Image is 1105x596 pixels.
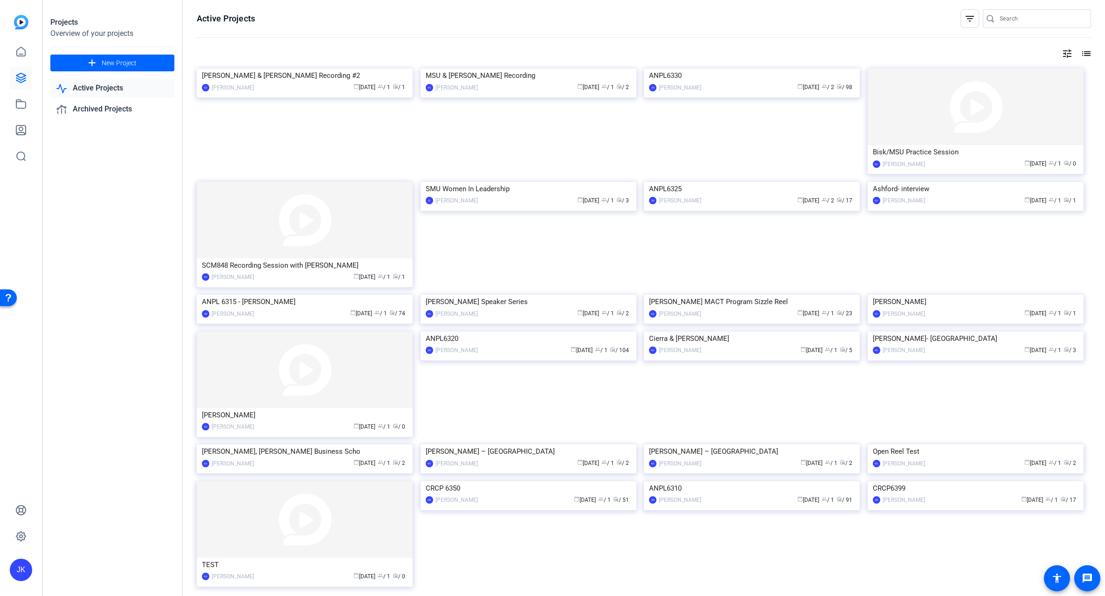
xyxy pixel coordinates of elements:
span: / 2 [822,197,834,204]
div: JW [649,496,656,504]
div: KA [426,84,433,91]
span: / 1 [601,460,614,466]
span: / 2 [616,460,629,466]
span: radio [1060,496,1066,502]
span: group [1049,347,1054,352]
div: [PERSON_NAME] [212,83,254,92]
div: [PERSON_NAME] [883,346,925,355]
div: KA [426,310,433,318]
span: / 23 [836,310,852,317]
div: [PERSON_NAME] [883,159,925,169]
span: radio [393,459,398,465]
div: ANPL6330 [649,69,855,83]
span: / 1 [822,310,834,317]
div: [PERSON_NAME] [883,459,925,468]
span: calendar_today [797,310,803,315]
span: calendar_today [353,273,359,279]
span: / 51 [613,497,629,503]
mat-icon: accessibility [1051,573,1063,584]
span: / 2 [616,84,629,90]
span: [DATE] [574,497,596,503]
span: calendar_today [353,573,359,578]
mat-icon: tune [1062,48,1073,59]
span: / 2 [1064,460,1076,466]
span: / 1 [374,310,387,317]
span: / 3 [1064,347,1076,353]
span: [DATE] [577,197,599,204]
span: / 1 [378,84,390,90]
span: calendar_today [350,310,356,315]
span: / 1 [822,497,834,503]
span: / 1 [393,274,405,280]
span: [DATE] [577,460,599,466]
mat-icon: add [86,57,98,69]
span: group [378,459,383,465]
a: Active Projects [50,79,174,98]
span: / 1 [825,347,837,353]
span: group [825,347,830,352]
span: calendar_today [574,496,580,502]
span: [DATE] [797,197,819,204]
span: / 1 [1049,347,1061,353]
span: / 17 [836,197,852,204]
span: [DATE] [797,84,819,90]
div: [PERSON_NAME] [435,83,478,92]
span: / 1 [393,84,405,90]
span: radio [840,347,845,352]
span: calendar_today [1024,347,1030,352]
span: group [601,83,607,89]
span: calendar_today [801,347,806,352]
div: JW [873,496,880,504]
div: KA [202,460,209,467]
span: radio [613,496,619,502]
span: / 0 [393,573,405,580]
div: [PERSON_NAME] [883,495,925,505]
span: [DATE] [1024,347,1046,353]
span: / 3 [616,197,629,204]
span: radio [616,310,622,315]
div: KA [873,160,880,168]
div: JW [426,496,433,504]
div: Open Reel Test [873,444,1078,458]
span: New Project [102,58,137,68]
span: calendar_today [353,423,359,429]
span: group [822,197,827,202]
span: radio [840,459,845,465]
span: calendar_today [797,197,803,202]
span: calendar_today [1024,310,1030,315]
div: KA [649,347,656,354]
span: [DATE] [350,310,372,317]
span: radio [836,83,842,89]
span: / 1 [601,197,614,204]
span: group [378,573,383,578]
span: radio [610,347,615,352]
span: / 2 [840,460,852,466]
span: [DATE] [353,423,375,430]
div: CRCP6399 [873,481,1078,495]
div: KA [649,310,656,318]
div: KA [202,84,209,91]
span: group [822,83,827,89]
span: [DATE] [801,347,822,353]
div: JK [426,197,433,204]
span: radio [393,573,398,578]
div: [PERSON_NAME] [202,408,407,422]
div: [PERSON_NAME] [659,83,701,92]
div: JW [202,310,209,318]
div: [PERSON_NAME] [212,422,254,431]
span: group [822,310,827,315]
span: calendar_today [353,459,359,465]
span: / 1 [1045,497,1058,503]
div: [PERSON_NAME] [435,346,478,355]
span: radio [1064,459,1069,465]
div: [PERSON_NAME] Speaker Series [426,295,631,309]
div: KA [873,460,880,467]
span: / 1 [1049,460,1061,466]
div: ANPL6310 [649,481,855,495]
div: KA [649,460,656,467]
span: / 2 [822,84,834,90]
span: calendar_today [1024,160,1030,166]
span: / 5 [840,347,852,353]
div: KA [873,197,880,204]
span: radio [393,423,398,429]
